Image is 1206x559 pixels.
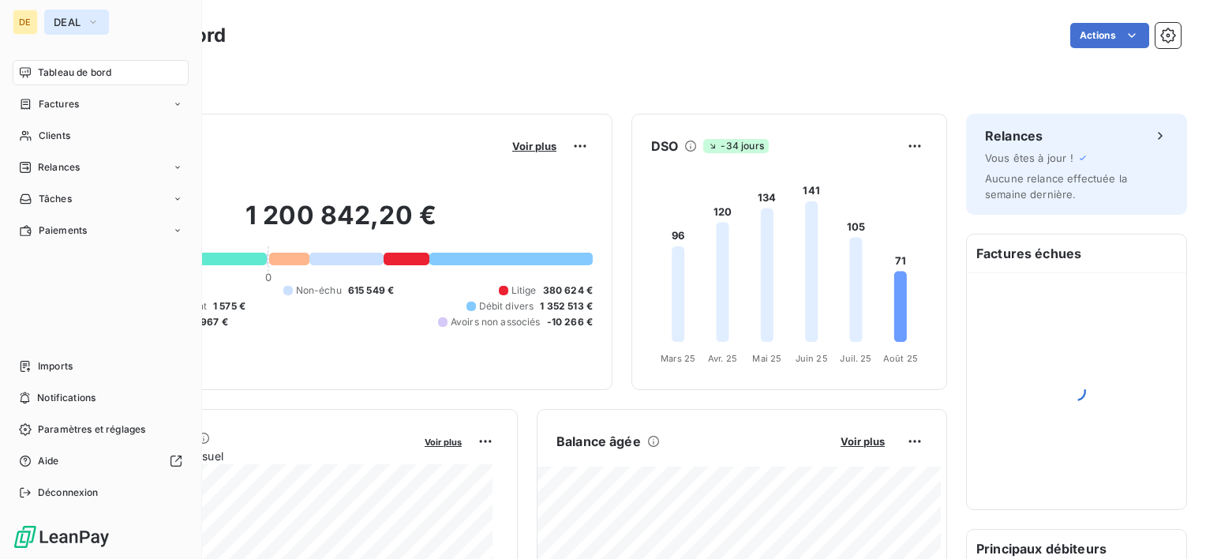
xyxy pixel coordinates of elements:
[967,234,1186,272] h6: Factures échues
[13,186,189,212] a: Tâches
[841,435,885,448] span: Voir plus
[883,353,918,364] tspan: Août 25
[38,422,145,437] span: Paramètres et réglages
[13,218,189,243] a: Paiements
[1070,23,1149,48] button: Actions
[708,353,737,364] tspan: Avr. 25
[296,283,342,298] span: Non-échu
[13,92,189,117] a: Factures
[38,160,80,174] span: Relances
[985,126,1043,145] h6: Relances
[752,353,781,364] tspan: Mai 25
[38,486,99,500] span: Déconnexion
[840,353,871,364] tspan: Juil. 25
[89,200,593,247] h2: 1 200 842,20 €
[13,448,189,474] a: Aide
[13,60,189,85] a: Tableau de bord
[348,283,394,298] span: 615 549 €
[511,283,537,298] span: Litige
[13,9,38,35] div: DE
[213,299,245,313] span: 1 575 €
[661,353,695,364] tspan: Mars 25
[265,271,272,283] span: 0
[796,353,828,364] tspan: Juin 25
[39,129,70,143] span: Clients
[547,315,593,329] span: -10 266 €
[425,437,462,448] span: Voir plus
[540,299,593,313] span: 1 352 513 €
[13,354,189,379] a: Imports
[38,359,73,373] span: Imports
[420,434,466,448] button: Voir plus
[39,192,72,206] span: Tâches
[39,97,79,111] span: Factures
[39,223,87,238] span: Paiements
[507,139,561,153] button: Voir plus
[89,448,414,464] span: Chiffre d'affaires mensuel
[38,66,111,80] span: Tableau de bord
[651,137,678,156] h6: DSO
[451,315,541,329] span: Avoirs non associés
[703,139,768,153] span: -34 jours
[13,155,189,180] a: Relances
[543,283,593,298] span: 380 624 €
[13,417,189,442] a: Paramètres et réglages
[479,299,534,313] span: Débit divers
[13,123,189,148] a: Clients
[37,391,96,405] span: Notifications
[556,432,641,451] h6: Balance âgée
[985,172,1127,201] span: Aucune relance effectuée la semaine dernière.
[985,152,1073,164] span: Vous êtes à jour !
[13,524,110,550] img: Logo LeanPay
[512,140,556,152] span: Voir plus
[836,434,890,448] button: Voir plus
[54,16,81,28] span: DEAL
[38,454,59,468] span: Aide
